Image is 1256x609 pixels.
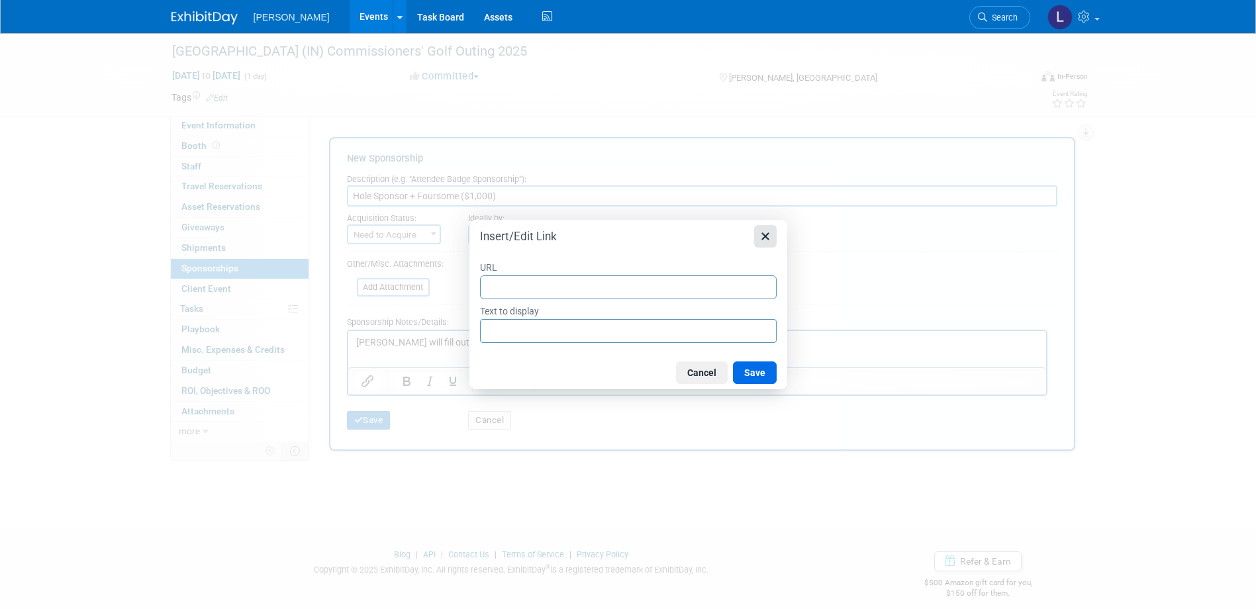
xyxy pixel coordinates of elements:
[1047,5,1073,30] img: Latice Spann
[480,302,777,319] label: Text to display
[733,361,777,384] button: Save
[676,361,728,384] button: Cancel
[171,11,238,24] img: ExhibitDay
[254,12,330,23] span: [PERSON_NAME]
[480,258,777,275] label: URL
[969,6,1030,29] a: Search
[754,225,777,248] button: Close
[7,5,691,19] body: Rich Text Area. Press ALT-0 for help.
[480,229,557,244] h1: Insert/Edit Link
[8,5,691,19] p: [PERSON_NAME] will fill out and send the sign up form.
[987,13,1018,23] span: Search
